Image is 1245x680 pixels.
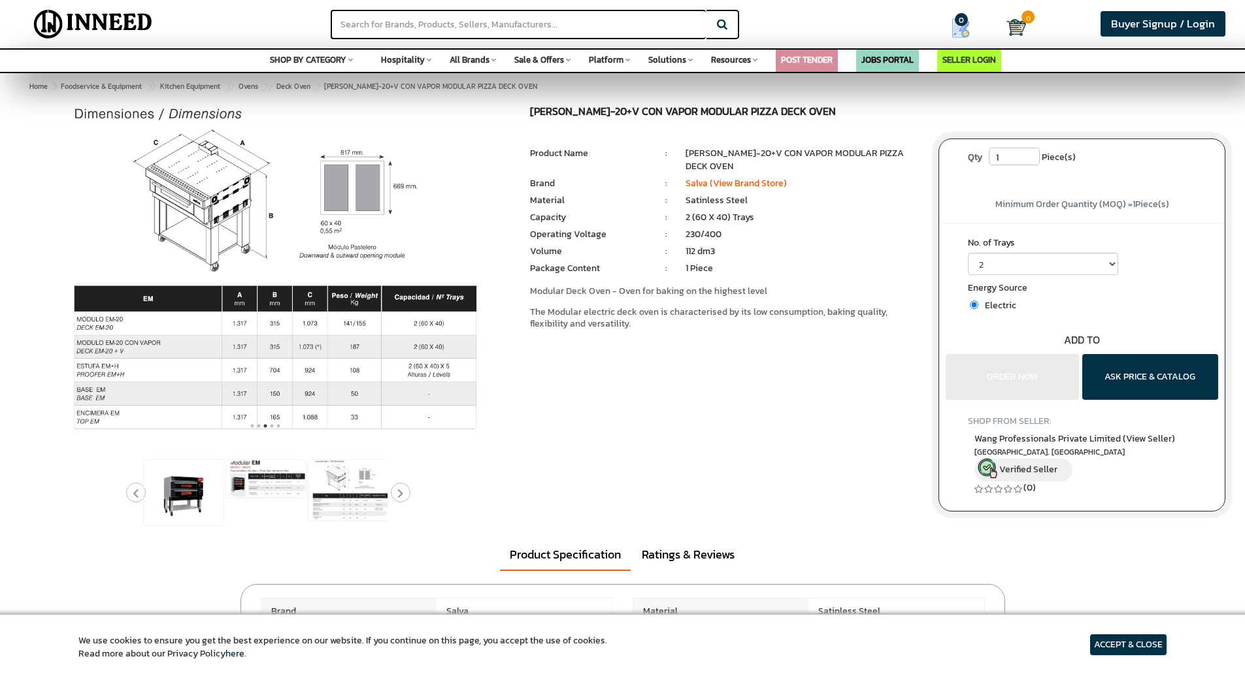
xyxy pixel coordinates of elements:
[955,13,968,26] span: 0
[974,447,1189,458] span: South West Delhi
[1111,16,1215,32] span: Buyer Signup / Login
[530,285,919,297] p: Modular Deck Oven - Oven for baking on the highest level
[974,432,1189,481] a: Wang Professionals Private Limited (View Seller) [GEOGRAPHIC_DATA], [GEOGRAPHIC_DATA] Verified Se...
[308,460,388,521] img: SALVA EM-20 MODULAR PIZZA DECK OVEN
[530,106,919,121] h1: [PERSON_NAME]-20+V CON VAPOR MODULAR PIZZA DECK OVEN
[1006,13,1019,42] a: Cart 0
[686,228,919,241] li: 230/400
[925,13,1006,43] a: my Quotes 0
[225,78,231,94] span: >
[51,106,480,432] img: SALVA EM-20 MODULAR PIZZA DECK OVEN
[647,177,686,190] li: :
[942,54,996,66] a: SELLER LOGIN
[274,78,313,94] a: Deck Oven
[686,176,787,190] a: Salva (View Brand Store)
[52,81,56,91] span: >
[1006,18,1026,37] img: Cart
[275,419,282,432] button: 5
[530,262,646,275] li: Package Content
[256,419,262,432] button: 2
[530,211,646,224] li: Capacity
[978,299,1016,312] span: Electric
[500,540,631,571] a: Product Specification
[1023,481,1036,494] a: (0)
[968,236,1196,253] label: No. of Trays
[647,262,686,275] li: :
[239,81,258,91] span: Ovens
[530,177,646,190] li: Brand
[711,54,751,66] span: Resources
[126,483,146,502] button: Previous
[530,245,646,258] li: Volume
[249,419,256,432] button: 1
[632,540,744,570] a: Ratings & Reviews
[530,306,919,330] p: The Modular electric deck oven is characterised by its low consumption, baking quality, flexibili...
[225,647,244,660] a: here
[263,78,269,94] span: >
[146,78,153,94] span: >
[978,459,997,478] img: inneed-verified-seller-icon.png
[262,419,269,432] button: 3
[686,245,919,258] li: 112 dm3
[269,419,275,432] button: 4
[226,460,306,498] img: SALVA EM-20 MODULAR PIZZA DECK OVEN
[1042,148,1076,167] span: Piece(s)
[686,262,919,275] li: 1 Piece
[686,194,919,207] li: Satinless Steel
[23,8,163,40] img: Inneed.Market
[647,211,686,224] li: :
[391,483,410,502] button: Next
[381,54,425,66] span: Hospitality
[1101,11,1225,37] a: Buyer Signup / Login
[315,78,322,94] span: >
[530,194,646,207] li: Material
[647,194,686,207] li: :
[686,147,919,173] li: [PERSON_NAME]-20+V CON VAPOR MODULAR PIZZA DECK OVEN
[510,106,1001,335] img: SALVA EM-20 MODULAR PIZZA DECK OVEN
[1090,634,1167,655] article: ACCEPT & CLOSE
[158,78,223,94] a: Kitchen Equipment
[61,81,142,91] span: Foodservice & Equipment
[261,598,437,624] span: Brand
[331,10,706,39] input: Search for Brands, Products, Sellers, Manufacturers...
[633,598,809,624] span: Material
[781,54,833,66] a: POST TENDER
[939,332,1225,348] div: ADD TO
[27,78,50,94] a: Home
[1133,197,1135,211] span: 1
[78,634,607,660] article: We use cookies to ensure you get the best experience on our website. If you continue on this page...
[514,54,564,66] span: Sale & Offers
[58,78,144,94] a: Foodservice & Equipment
[530,228,646,241] li: Operating Voltage
[530,147,646,160] li: Product Name
[276,81,310,91] span: Deck Oven
[968,416,1196,426] h4: SHOP FROM SELLER:
[58,81,537,91] span: [PERSON_NAME]-20+V CON VAPOR MODULAR PIZZA DECK OVEN
[999,462,1057,476] span: Verified Seller
[236,78,261,94] a: Ovens
[974,432,1175,445] span: Wang Professionals Private Limited
[160,81,220,91] span: Kitchen Equipment
[589,54,623,66] span: Platform
[995,197,1169,211] span: Minimum Order Quantity (MOQ) = Piece(s)
[951,18,971,38] img: Show My Quotes
[437,598,612,624] span: Salva
[1021,10,1035,24] span: 0
[450,54,490,66] span: All Brands
[808,598,984,624] span: Satinless Steel
[154,460,213,525] img: SALVA EM-20 MODULAR PIZZA DECK OVEN
[968,282,1196,298] label: Energy Source
[647,228,686,241] li: :
[648,54,686,66] span: Solutions
[647,245,686,258] li: :
[686,211,919,224] li: 2 (60 X 40) Trays
[270,54,346,66] span: SHOP BY CATEGORY
[1082,354,1218,400] button: ASK PRICE & CATALOG
[961,148,989,167] label: Qty
[647,147,686,160] li: :
[861,54,914,66] a: JOBS PORTAL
